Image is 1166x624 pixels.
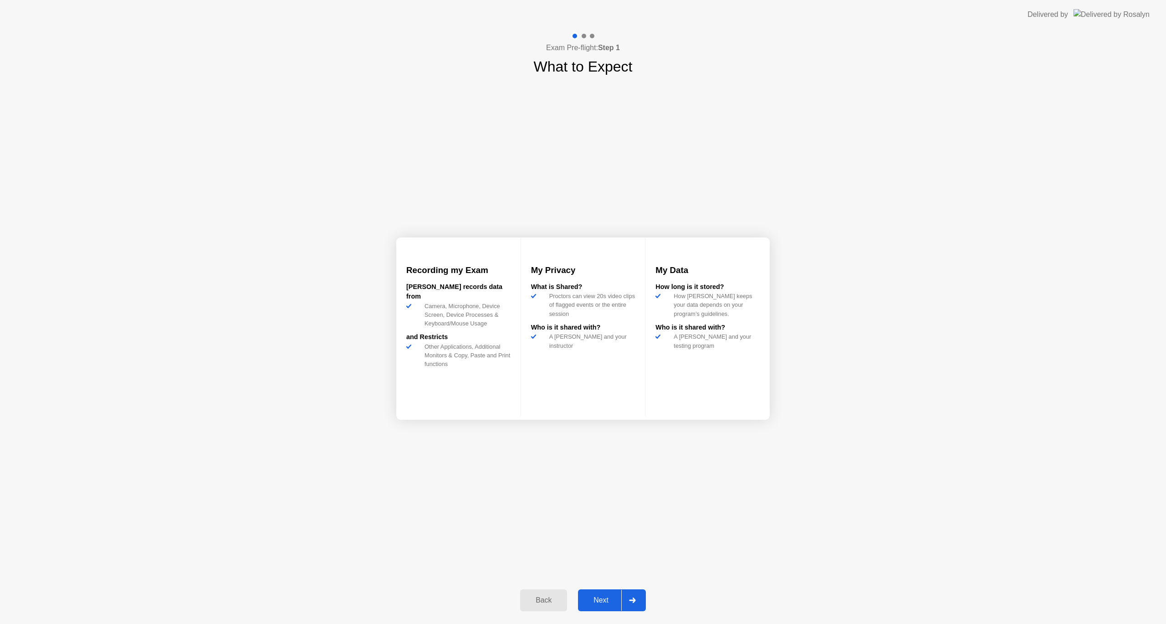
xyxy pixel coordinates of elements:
[581,596,621,604] div: Next
[406,264,511,277] h3: Recording my Exam
[520,589,567,611] button: Back
[406,332,511,342] div: and Restricts
[531,264,635,277] h3: My Privacy
[546,42,620,53] h4: Exam Pre-flight:
[598,44,620,52] b: Step 1
[670,292,760,318] div: How [PERSON_NAME] keeps your data depends on your program’s guidelines.
[655,323,760,333] div: Who is it shared with?
[546,292,635,318] div: Proctors can view 20s video clips of flagged events or the entire session
[531,282,635,292] div: What is Shared?
[534,56,633,77] h1: What to Expect
[406,282,511,302] div: [PERSON_NAME] records data from
[421,342,511,369] div: Other Applications, Additional Monitors & Copy, Paste and Print functions
[546,332,635,350] div: A [PERSON_NAME] and your instructor
[523,596,564,604] div: Back
[670,332,760,350] div: A [PERSON_NAME] and your testing program
[421,302,511,328] div: Camera, Microphone, Device Screen, Device Processes & Keyboard/Mouse Usage
[531,323,635,333] div: Who is it shared with?
[1074,9,1150,20] img: Delivered by Rosalyn
[578,589,646,611] button: Next
[1028,9,1068,20] div: Delivered by
[655,282,760,292] div: How long is it stored?
[655,264,760,277] h3: My Data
